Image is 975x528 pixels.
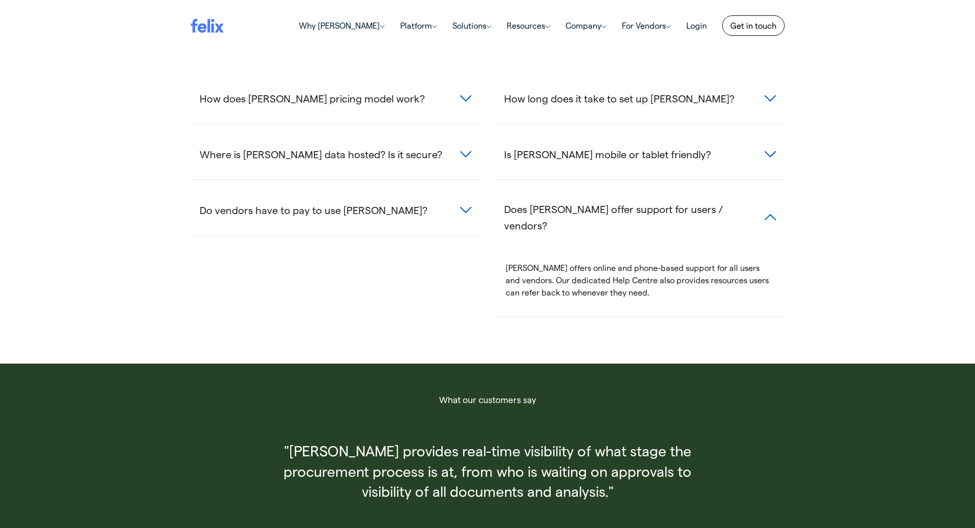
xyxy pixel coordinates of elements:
[393,15,445,36] a: Platform
[558,15,614,36] a: Company
[445,15,499,36] a: Solutions
[200,90,425,107] span: How does [PERSON_NAME] pricing model work?
[679,15,714,36] a: Login
[495,194,785,240] button: Does [PERSON_NAME] offer support for users / vendors?
[191,195,480,225] button: Do vendors have to pay to use [PERSON_NAME]?
[191,394,785,405] div: What our customers say
[495,139,785,169] button: Is [PERSON_NAME] mobile or tablet friendly?
[495,83,785,113] button: How long does it take to set up [PERSON_NAME]?
[722,15,785,36] a: Get in touch
[504,90,734,107] span: How long does it take to set up [PERSON_NAME]?
[200,146,442,162] span: Where is [PERSON_NAME] data hosted? Is it secure?
[504,146,711,162] span: Is [PERSON_NAME] mobile or tablet friendly?
[499,15,558,36] a: Resources
[291,15,393,36] a: Why [PERSON_NAME]
[200,202,427,218] span: Do vendors have to pay to use [PERSON_NAME]?
[506,263,769,297] span: [PERSON_NAME] offers online and phone-based support for all users and vendors. Our dedicated Help...
[504,201,765,234] span: Does [PERSON_NAME] offer support for users / vendors?
[191,83,480,113] button: How does [PERSON_NAME] pricing model work?
[191,139,480,169] button: Where is [PERSON_NAME] data hosted? Is it secure?
[614,15,679,36] a: For Vendors
[191,18,224,32] img: felix logo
